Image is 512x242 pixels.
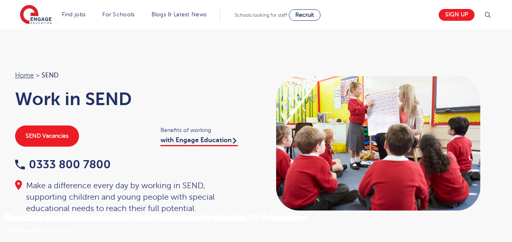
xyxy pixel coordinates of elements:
[20,5,52,25] img: Engage Education
[15,89,248,109] h1: Work in SEND
[15,72,34,79] a: Home
[160,136,238,146] a: with Engage Education
[235,12,287,18] span: Schools looking for staff
[36,72,40,79] span: >
[15,158,111,171] a: 0333 800 7800
[160,125,248,135] span: Benefits of working
[152,11,207,18] a: Blogs & Latest News
[62,11,86,18] a: Find jobs
[15,125,79,147] a: SEND Vacancies
[42,70,59,81] span: SEND
[295,12,314,18] span: Recruit
[102,11,134,18] a: For Schools
[15,180,248,214] div: Make a difference every day by working in SEND, supporting children and young people with special...
[15,70,248,81] nav: breadcrumb
[289,9,321,21] a: Recruit
[439,9,475,21] a: Sign up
